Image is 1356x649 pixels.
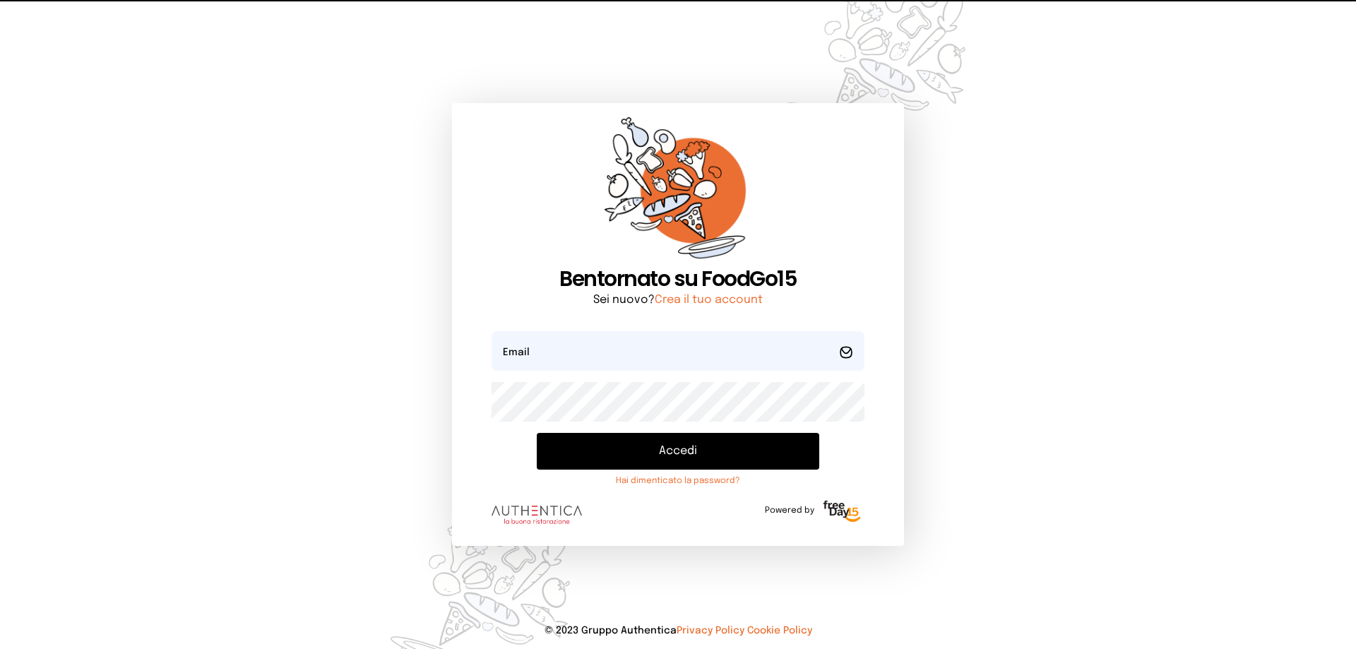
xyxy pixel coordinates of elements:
a: Crea il tuo account [655,294,763,306]
img: logo.8f33a47.png [492,506,582,524]
span: Powered by [765,505,814,516]
img: logo-freeday.3e08031.png [820,498,864,526]
img: sticker-orange.65babaf.png [605,117,751,266]
h1: Bentornato su FoodGo15 [492,266,864,292]
a: Privacy Policy [677,626,744,636]
p: © 2023 Gruppo Authentica [23,624,1333,638]
a: Hai dimenticato la password? [537,475,819,487]
p: Sei nuovo? [492,292,864,309]
button: Accedi [537,433,819,470]
a: Cookie Policy [747,626,812,636]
